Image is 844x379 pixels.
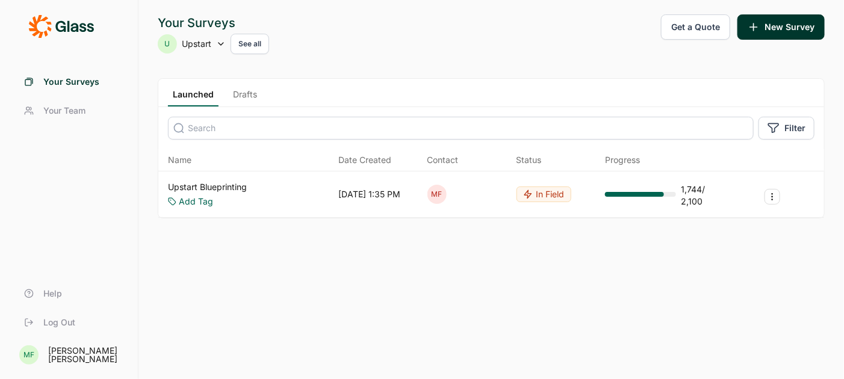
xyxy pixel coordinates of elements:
div: 1,744 / 2,100 [681,183,725,208]
span: Filter [784,122,805,134]
div: MF [427,185,447,204]
div: Progress [605,154,640,166]
button: In Field [517,186,571,202]
span: Log Out [43,316,75,328]
input: Search [168,117,754,140]
div: [PERSON_NAME] [PERSON_NAME] [48,347,123,363]
button: Filter [759,117,815,140]
span: Your Surveys [43,76,99,88]
div: Status [517,154,542,166]
span: Your Team [43,105,85,117]
div: [DATE] 1:35 PM [338,188,400,200]
button: See all [231,34,269,54]
button: Survey Actions [765,189,780,205]
a: Upstart Blueprinting [168,181,247,193]
a: Add Tag [179,196,213,208]
div: Contact [427,154,459,166]
span: Upstart [182,38,211,50]
a: Drafts [228,88,262,106]
button: Get a Quote [661,14,730,40]
span: Help [43,288,62,300]
span: Date Created [338,154,391,166]
div: Your Surveys [158,14,269,31]
div: MF [19,345,39,365]
div: U [158,34,177,54]
span: Name [168,154,191,166]
a: Launched [168,88,219,106]
button: New Survey [737,14,825,40]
